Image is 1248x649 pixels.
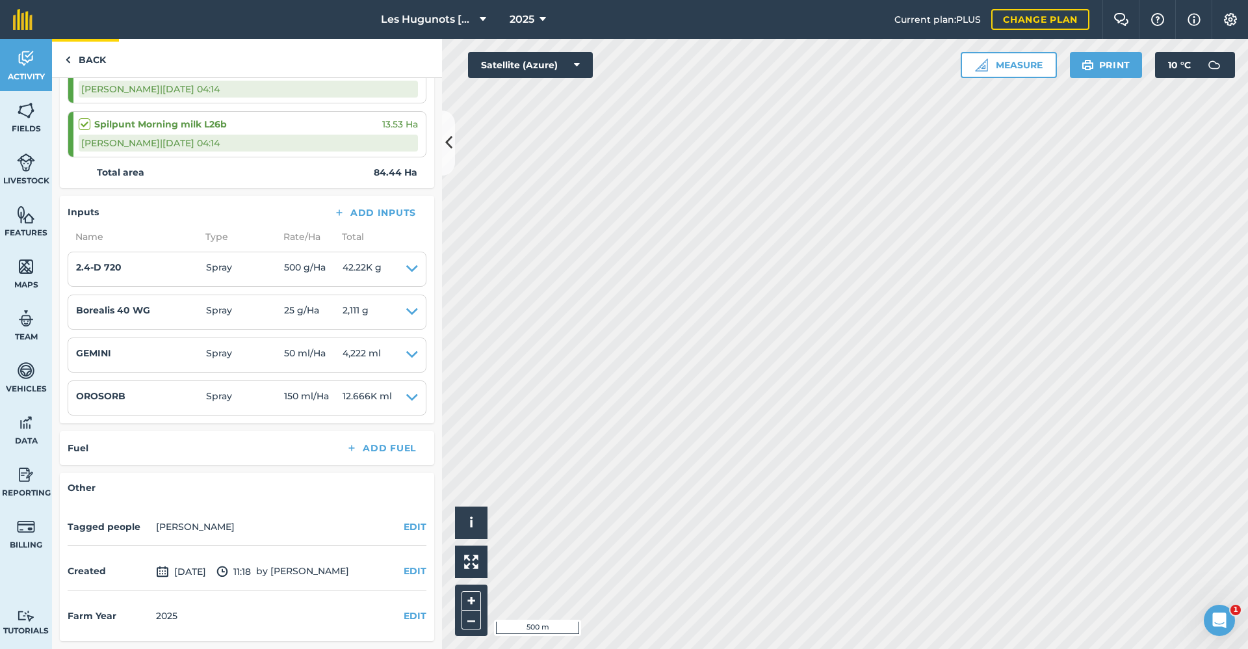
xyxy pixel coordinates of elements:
img: Four arrows, one pointing top left, one top right, one bottom right and the last bottom left [464,555,478,569]
button: i [455,507,487,539]
img: svg+xml;base64,PHN2ZyB4bWxucz0iaHR0cDovL3d3dy53My5vcmcvMjAwMC9zdmciIHdpZHRoPSI1NiIgaGVpZ2h0PSI2MC... [17,101,35,120]
span: 2025 [510,12,534,27]
summary: 2.4-D 720Spray500 g/Ha42.22K g [76,260,418,278]
span: 12.666K ml [343,389,392,407]
span: Spray [206,303,284,321]
span: 11:18 [216,564,251,579]
img: svg+xml;base64,PD94bWwgdmVyc2lvbj0iMS4wIiBlbmNvZGluZz0idXRmLTgiPz4KPCEtLSBHZW5lcmF0b3I6IEFkb2JlIE... [216,564,228,579]
span: 500 g / Ha [284,260,343,278]
h4: Borealis 40 WG [76,303,206,317]
button: Add Fuel [335,439,426,457]
a: Back [52,39,119,77]
div: 2025 [156,609,177,623]
strong: 84.44 Ha [374,165,417,179]
img: svg+xml;base64,PD94bWwgdmVyc2lvbj0iMS4wIiBlbmNvZGluZz0idXRmLTgiPz4KPCEtLSBHZW5lcmF0b3I6IEFkb2JlIE... [17,610,35,622]
span: Spray [206,346,284,364]
img: svg+xml;base64,PHN2ZyB4bWxucz0iaHR0cDovL3d3dy53My5vcmcvMjAwMC9zdmciIHdpZHRoPSIxOSIgaGVpZ2h0PSIyNC... [1082,57,1094,73]
div: [PERSON_NAME] | [DATE] 04:14 [79,81,418,98]
img: Two speech bubbles overlapping with the left bubble in the forefront [1113,13,1129,26]
span: 13.53 Ha [382,117,418,131]
span: 4,222 ml [343,346,381,364]
h4: Other [68,481,426,495]
button: Add Inputs [323,204,426,222]
img: A question mark icon [1150,13,1165,26]
img: svg+xml;base64,PD94bWwgdmVyc2lvbj0iMS4wIiBlbmNvZGluZz0idXRmLTgiPz4KPCEtLSBHZW5lcmF0b3I6IEFkb2JlIE... [17,465,35,484]
h4: Created [68,564,151,578]
button: + [461,591,481,611]
img: svg+xml;base64,PD94bWwgdmVyc2lvbj0iMS4wIiBlbmNvZGluZz0idXRmLTgiPz4KPCEtLSBHZW5lcmF0b3I6IEFkb2JlIE... [17,517,35,536]
img: A cog icon [1223,13,1238,26]
img: svg+xml;base64,PD94bWwgdmVyc2lvbj0iMS4wIiBlbmNvZGluZz0idXRmLTgiPz4KPCEtLSBHZW5lcmF0b3I6IEFkb2JlIE... [17,413,35,432]
button: EDIT [404,564,426,578]
span: Spray [206,389,284,407]
span: Total [334,230,364,244]
img: svg+xml;base64,PHN2ZyB4bWxucz0iaHR0cDovL3d3dy53My5vcmcvMjAwMC9zdmciIHdpZHRoPSIxNyIgaGVpZ2h0PSIxNy... [1188,12,1201,27]
iframe: Intercom live chat [1204,605,1235,636]
button: EDIT [404,520,426,534]
summary: Borealis 40 WGSpray25 g/Ha2,111 g [76,303,418,321]
span: Spray [206,260,284,278]
span: 1 [1230,605,1241,615]
li: [PERSON_NAME] [156,520,235,534]
img: svg+xml;base64,PHN2ZyB4bWxucz0iaHR0cDovL3d3dy53My5vcmcvMjAwMC9zdmciIHdpZHRoPSI1NiIgaGVpZ2h0PSI2MC... [17,257,35,276]
strong: Spilpunt Morning milk L26b [94,117,227,131]
button: Satellite (Azure) [468,52,593,78]
img: svg+xml;base64,PD94bWwgdmVyc2lvbj0iMS4wIiBlbmNvZGluZz0idXRmLTgiPz4KPCEtLSBHZW5lcmF0b3I6IEFkb2JlIE... [17,309,35,328]
span: 2,111 g [343,303,369,321]
button: EDIT [404,609,426,623]
strong: Total area [97,165,144,179]
span: 25 g / Ha [284,303,343,321]
button: 10 °C [1155,52,1235,78]
img: fieldmargin Logo [13,9,32,30]
img: svg+xml;base64,PD94bWwgdmVyc2lvbj0iMS4wIiBlbmNvZGluZz0idXRmLTgiPz4KPCEtLSBHZW5lcmF0b3I6IEFkb2JlIE... [17,361,35,380]
h4: 2.4-D 720 [76,260,206,274]
h4: Fuel [68,441,88,455]
img: svg+xml;base64,PD94bWwgdmVyc2lvbj0iMS4wIiBlbmNvZGluZz0idXRmLTgiPz4KPCEtLSBHZW5lcmF0b3I6IEFkb2JlIE... [1201,52,1227,78]
summary: GEMINISpray50 ml/Ha4,222 ml [76,346,418,364]
span: Les Hugunots [GEOGRAPHIC_DATA] [381,12,474,27]
span: 150 ml / Ha [284,389,343,407]
h4: GEMINI [76,346,206,360]
img: svg+xml;base64,PD94bWwgdmVyc2lvbj0iMS4wIiBlbmNvZGluZz0idXRmLTgiPz4KPCEtLSBHZW5lcmF0b3I6IEFkb2JlIE... [17,153,35,172]
span: i [469,514,473,531]
div: [PERSON_NAME] | [DATE] 04:14 [79,135,418,152]
span: [DATE] [156,564,206,579]
span: Type [198,230,276,244]
img: svg+xml;base64,PHN2ZyB4bWxucz0iaHR0cDovL3d3dy53My5vcmcvMjAwMC9zdmciIHdpZHRoPSI1NiIgaGVpZ2h0PSI2MC... [17,205,35,224]
h4: OROSORB [76,389,206,403]
span: Name [68,230,198,244]
summary: OROSORBSpray150 ml/Ha12.666K ml [76,389,418,407]
span: 42.22K g [343,260,382,278]
span: Current plan : PLUS [894,12,981,27]
img: svg+xml;base64,PD94bWwgdmVyc2lvbj0iMS4wIiBlbmNvZGluZz0idXRmLTgiPz4KPCEtLSBHZW5lcmF0b3I6IEFkb2JlIE... [17,49,35,68]
div: by [PERSON_NAME] [68,553,426,590]
h4: Inputs [68,205,99,219]
img: svg+xml;base64,PD94bWwgdmVyc2lvbj0iMS4wIiBlbmNvZGluZz0idXRmLTgiPz4KPCEtLSBHZW5lcmF0b3I6IEFkb2JlIE... [156,564,169,579]
h4: Farm Year [68,609,151,623]
a: Change plan [991,9,1089,30]
button: – [461,611,481,629]
span: 10 ° C [1168,52,1191,78]
span: Rate/ Ha [276,230,334,244]
span: 50 ml / Ha [284,346,343,364]
img: svg+xml;base64,PHN2ZyB4bWxucz0iaHR0cDovL3d3dy53My5vcmcvMjAwMC9zdmciIHdpZHRoPSI5IiBoZWlnaHQ9IjI0Ii... [65,52,71,68]
button: Measure [961,52,1057,78]
img: Ruler icon [975,59,988,72]
button: Print [1070,52,1143,78]
h4: Tagged people [68,520,151,534]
